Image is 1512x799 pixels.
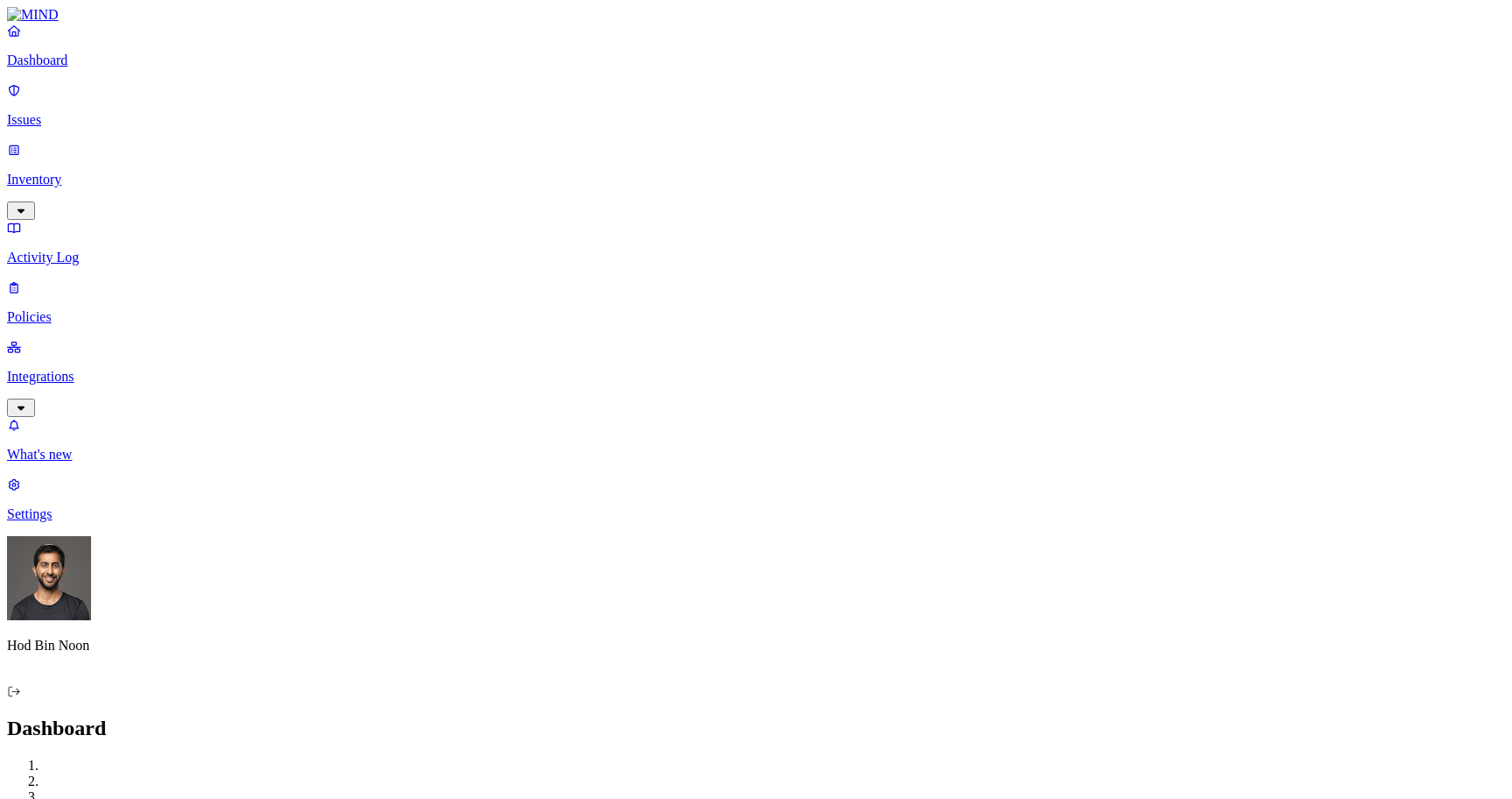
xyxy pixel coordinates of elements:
img: MIND [7,7,59,23]
p: Issues [7,112,1505,128]
a: Settings [7,477,1505,522]
a: Integrations [7,339,1505,414]
a: MIND [7,7,1505,23]
a: Policies [7,279,1505,325]
img: Hod Bin Noon [7,536,91,620]
a: Issues [7,82,1505,128]
a: Inventory [7,142,1505,217]
a: Dashboard [7,23,1505,68]
h2: Dashboard [7,717,1505,740]
p: Hod Bin Noon [7,638,1505,654]
p: Settings [7,506,1505,522]
p: Inventory [7,172,1505,187]
p: Activity Log [7,250,1505,265]
p: What's new [7,447,1505,463]
a: What's new [7,417,1505,463]
p: Integrations [7,369,1505,385]
a: Activity Log [7,220,1505,265]
p: Policies [7,309,1505,325]
p: Dashboard [7,53,1505,68]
